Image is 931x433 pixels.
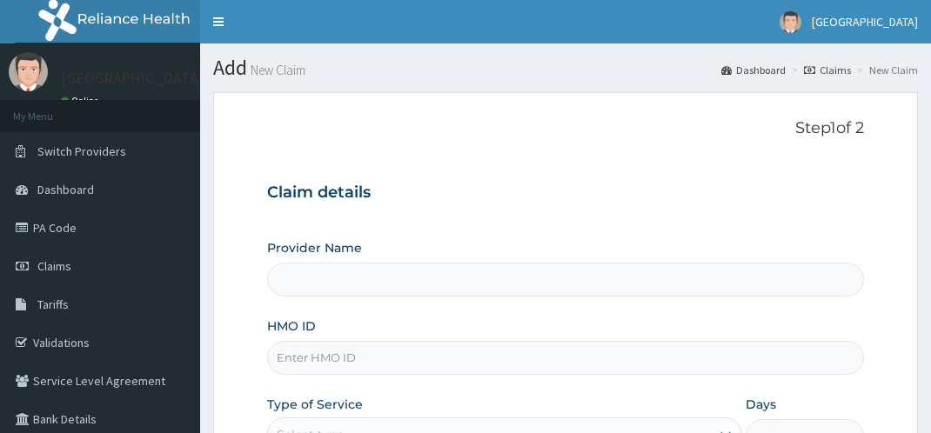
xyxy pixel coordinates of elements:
[267,183,865,203] h3: Claim details
[746,396,776,413] label: Days
[267,396,363,413] label: Type of Service
[37,182,94,197] span: Dashboard
[37,296,69,312] span: Tariffs
[853,63,918,77] li: New Claim
[267,119,865,138] p: Step 1 of 2
[804,63,851,77] a: Claims
[267,317,316,335] label: HMO ID
[267,239,362,256] label: Provider Name
[780,11,801,33] img: User Image
[37,143,126,159] span: Switch Providers
[213,57,918,79] h1: Add
[812,14,918,30] span: [GEOGRAPHIC_DATA]
[37,258,71,274] span: Claims
[9,52,48,91] img: User Image
[61,95,103,107] a: Online
[267,341,865,375] input: Enter HMO ID
[247,63,305,77] small: New Claim
[61,70,204,86] p: [GEOGRAPHIC_DATA]
[721,63,786,77] a: Dashboard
